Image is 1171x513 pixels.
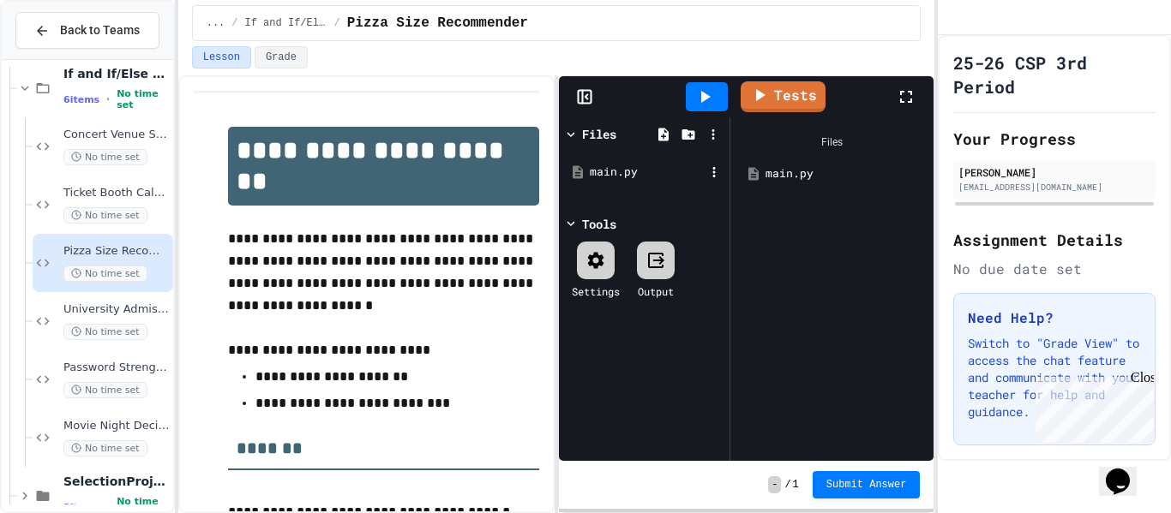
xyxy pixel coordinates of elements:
button: Back to Teams [15,12,159,49]
span: - [768,476,781,493]
span: No time set [63,440,147,456]
div: Output [638,283,674,299]
div: No due date set [953,259,1156,279]
button: Grade [255,46,308,69]
h1: 25-26 CSP 3rd Period [953,51,1156,98]
span: If and If/Else Assignments [63,66,170,81]
span: / [334,16,340,30]
div: Files [739,126,925,158]
span: University Admission Portal [63,302,170,317]
span: SelectionProjects [63,474,170,489]
button: Submit Answer [813,471,921,498]
div: main.py [590,164,705,181]
span: No time set [63,265,147,282]
h2: Assignment Details [953,228,1156,252]
a: Tests [741,81,826,112]
div: Tools [582,215,616,233]
div: main.py [766,165,923,182]
span: Submit Answer [826,478,907,492]
iframe: chat widget [1029,370,1154,443]
span: Back to Teams [60,21,140,39]
h2: Your Progress [953,127,1156,151]
span: Ticket Booth Calculator [63,186,170,200]
iframe: chat widget [1099,444,1154,496]
div: [PERSON_NAME] [958,164,1150,180]
span: • [106,92,110,106]
div: Files [582,125,616,143]
span: If and If/Else Assignments [245,16,327,30]
span: No time set [117,88,170,110]
span: Pizza Size Recommender [63,244,170,259]
span: No time set [63,324,147,340]
h3: Need Help? [968,307,1141,328]
span: Movie Night Decider [63,419,170,433]
span: 1 [793,478,799,492]
span: 6 items [63,94,99,105]
span: No time set [63,149,147,165]
span: Pizza Size Recommender [347,13,528,33]
span: ... [207,16,225,30]
p: Switch to "Grade View" to access the chat feature and communicate with your teacher for help and ... [968,335,1141,421]
div: Settings [572,283,620,299]
span: No time set [63,207,147,224]
span: / [784,478,790,492]
span: No time set [63,382,147,398]
span: / [231,16,237,30]
button: Lesson [192,46,251,69]
span: Password Strength Checker [63,361,170,375]
div: [EMAIL_ADDRESS][DOMAIN_NAME] [958,181,1150,194]
div: Chat with us now!Close [7,7,118,109]
span: 2 items [63,502,99,513]
span: Concert Venue Selector [63,128,170,142]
